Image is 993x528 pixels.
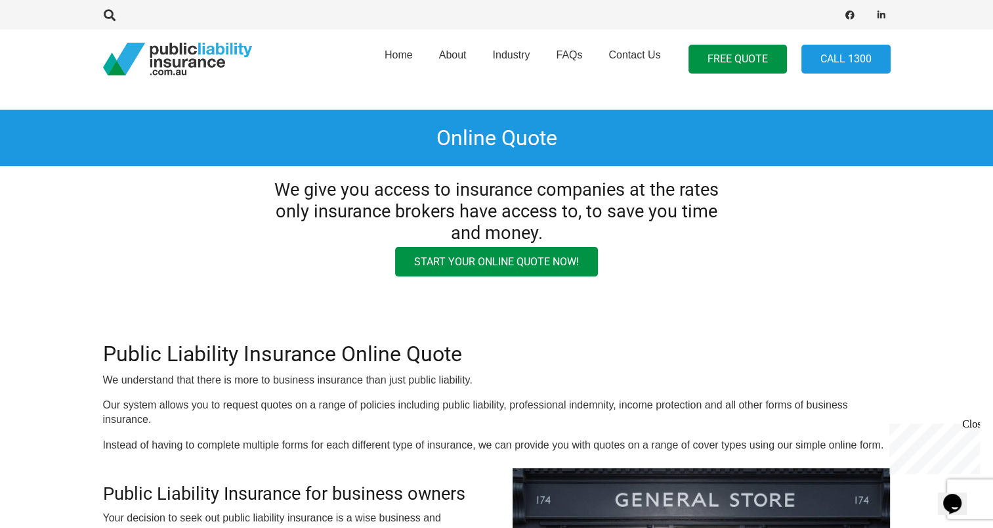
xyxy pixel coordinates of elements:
p: Instead of having to complete multiple forms for each different type of insurance, we can provide... [103,438,891,452]
iframe: chat widget [938,475,980,515]
a: FAQs [543,26,595,93]
a: Search [97,9,123,21]
a: Call 1300 [801,45,891,74]
h3: Public Liability Insurance for business owners [103,483,481,505]
h2: Public Liability Insurance Online Quote [103,341,891,366]
a: FREE QUOTE [688,45,787,74]
p: We understand that there is more to business insurance than just public liability. [103,373,891,387]
a: About [426,26,480,93]
h3: We give you access to insurance companies at the rates only insurance brokers have access to, to ... [263,179,730,244]
a: Facebook [841,6,859,24]
span: About [439,49,467,60]
a: pli_logotransparent [103,43,252,76]
a: Contact Us [595,26,673,93]
div: Chat live with an agent now!Close [5,5,91,95]
span: Industry [492,49,530,60]
a: Home [371,26,426,93]
iframe: chat widget [884,418,980,474]
span: Contact Us [608,49,660,60]
a: LinkedIn [872,6,891,24]
span: Home [385,49,413,60]
p: Our system allows you to request quotes on a range of policies including public liability, profes... [103,398,891,428]
span: FAQs [556,49,582,60]
a: Industry [479,26,543,93]
a: Start your online quote now! [395,247,598,276]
